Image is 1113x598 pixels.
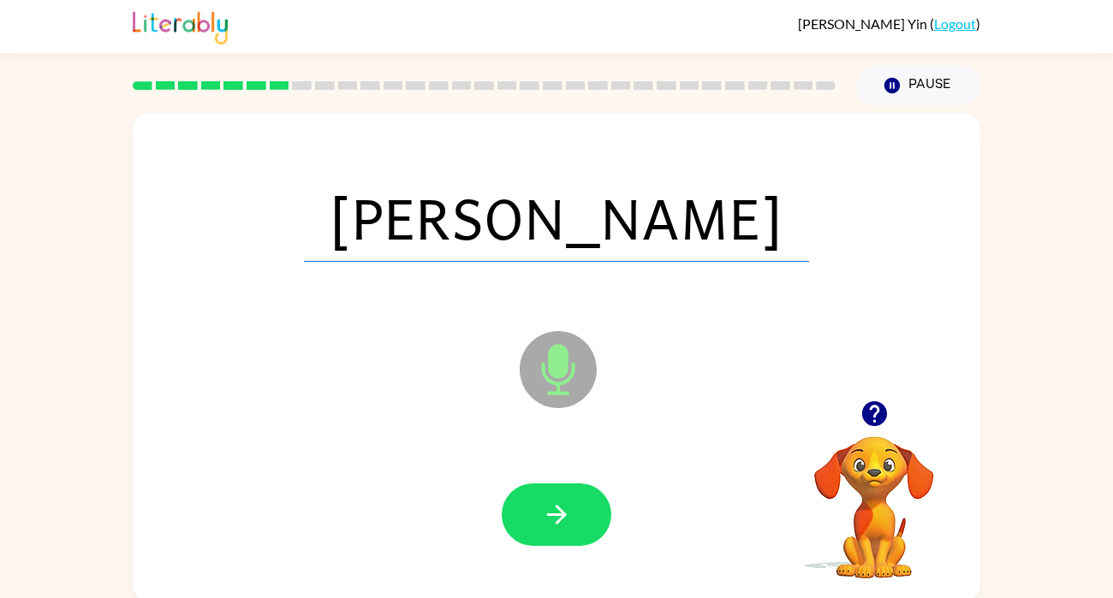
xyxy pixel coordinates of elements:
[133,7,228,44] img: Literably
[798,15,930,32] span: [PERSON_NAME] Yin
[798,15,980,32] div: ( )
[934,15,976,32] a: Logout
[856,66,980,105] button: Pause
[789,410,960,581] video: Your browser must support playing .mp4 files to use Literably. Please try using another browser.
[304,173,809,262] span: [PERSON_NAME]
